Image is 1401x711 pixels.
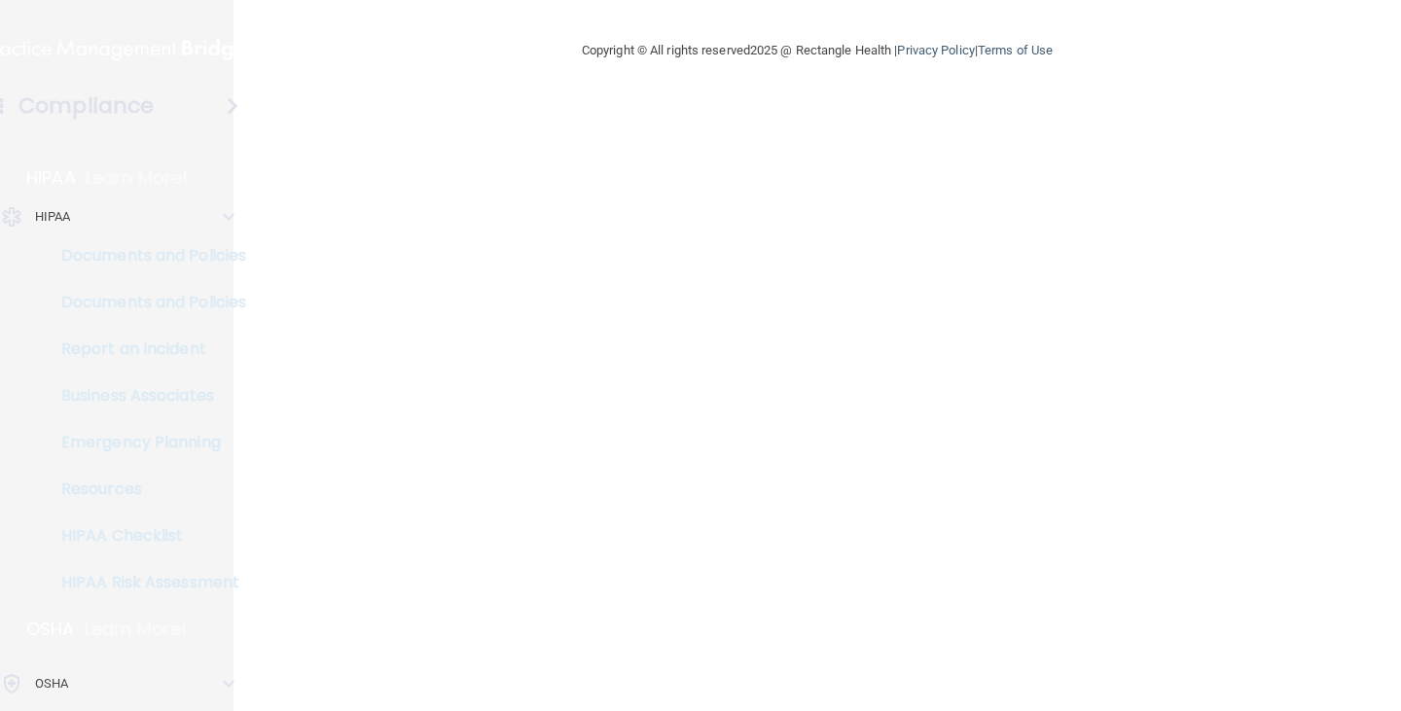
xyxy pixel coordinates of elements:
[35,205,71,229] p: HIPAA
[13,339,278,359] p: Report an Incident
[13,573,278,592] p: HIPAA Risk Assessment
[13,526,278,546] p: HIPAA Checklist
[13,246,278,266] p: Documents and Policies
[13,293,278,312] p: Documents and Policies
[85,618,188,641] p: Learn More!
[13,480,278,499] p: Resources
[35,672,68,695] p: OSHA
[978,43,1053,57] a: Terms of Use
[86,166,189,190] p: Learn More!
[897,43,974,57] a: Privacy Policy
[13,386,278,406] p: Business Associates
[26,166,76,190] p: HIPAA
[26,618,75,641] p: OSHA
[18,92,154,120] h4: Compliance
[462,19,1172,82] div: Copyright © All rights reserved 2025 @ Rectangle Health | |
[13,433,278,452] p: Emergency Planning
